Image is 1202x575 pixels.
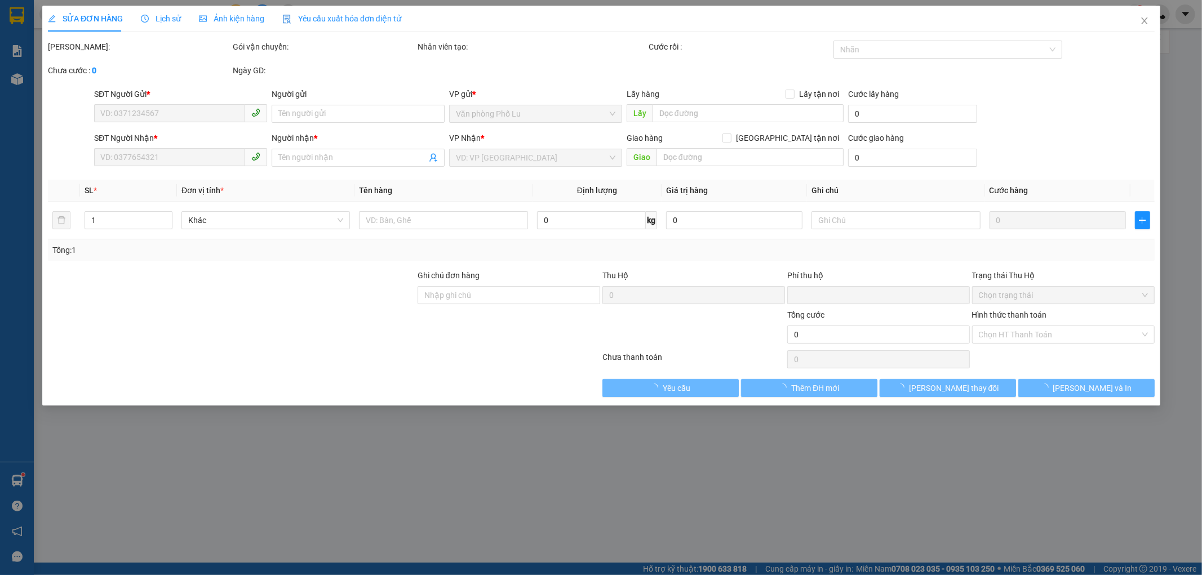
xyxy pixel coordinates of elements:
div: Trạng thái Thu Hộ [972,269,1154,282]
div: VP gửi [449,88,622,100]
span: close [1139,16,1148,25]
span: kg [646,211,657,229]
span: Thêm ĐH mới [791,382,839,394]
label: Cước giao hàng [848,133,904,142]
span: picture [199,15,207,23]
input: VD: Bàn, Ghế [359,211,527,229]
button: Yêu cầu [602,379,739,397]
div: SĐT Người Nhận [94,132,267,144]
input: Ghi Chú [811,211,980,229]
span: clock-circle [141,15,149,23]
span: Ảnh kiện hàng [199,14,264,23]
div: Chưa cước : [48,64,230,77]
div: Người gửi [272,88,445,100]
span: [PERSON_NAME] và In [1053,382,1132,394]
div: Chưa thanh toán [601,351,786,371]
span: plus [1135,216,1149,225]
div: Ngày GD: [233,64,415,77]
span: loading [1040,384,1053,391]
button: Thêm ĐH mới [740,379,877,397]
b: 0 [92,66,96,75]
input: Cước lấy hàng [848,105,977,123]
div: Tổng: 1 [52,244,464,256]
span: Tên hàng [359,186,392,195]
span: Yêu cầu [663,382,690,394]
span: Giá trị hàng [666,186,708,195]
span: Văn phòng Phố Lu [456,105,615,122]
span: phone [251,108,260,117]
span: loading [650,384,663,391]
input: Ghi chú đơn hàng [418,286,600,304]
span: SỬA ĐƠN HÀNG [48,14,123,23]
span: Lịch sử [141,14,181,23]
input: Dọc đường [656,148,844,166]
span: Cước hàng [989,186,1028,195]
div: Người nhận [272,132,445,144]
span: [PERSON_NAME] thay đổi [909,382,999,394]
input: 0 [989,211,1125,229]
span: Lấy tận nơi [795,88,844,100]
span: user-add [429,153,438,162]
button: plus [1134,211,1150,229]
span: Đơn vị tính [181,186,224,195]
span: Yêu cầu xuất hóa đơn điện tử [282,14,401,23]
span: Khác [188,212,343,229]
span: Giao [626,148,656,166]
label: Cước lấy hàng [848,90,899,99]
input: Cước giao hàng [848,149,977,167]
div: Gói vận chuyển: [233,41,415,53]
label: Hình thức thanh toán [972,310,1046,319]
span: Lấy [626,104,652,122]
span: Định lượng [577,186,617,195]
span: loading [897,384,909,391]
span: edit [48,15,56,23]
span: Tổng cước [787,310,824,319]
span: [GEOGRAPHIC_DATA] tận nơi [731,132,844,144]
span: Thu Hộ [602,271,628,280]
span: Giao hàng [626,133,662,142]
button: delete [52,211,70,229]
img: icon [282,15,291,24]
div: [PERSON_NAME]: [48,41,230,53]
div: Cước rồi : [648,41,831,53]
label: Ghi chú đơn hàng [418,271,480,280]
input: Dọc đường [652,104,844,122]
div: Nhân viên tạo: [418,41,646,53]
span: SL [85,186,94,195]
button: Close [1128,6,1160,37]
button: [PERSON_NAME] thay đổi [879,379,1015,397]
span: phone [251,152,260,161]
span: Chọn trạng thái [978,287,1147,304]
span: VP Nhận [449,133,481,142]
span: loading [779,384,791,391]
div: SĐT Người Gửi [94,88,267,100]
span: Lấy hàng [626,90,659,99]
th: Ghi chú [807,180,984,202]
div: Phí thu hộ [787,269,969,286]
button: [PERSON_NAME] và In [1018,379,1154,397]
